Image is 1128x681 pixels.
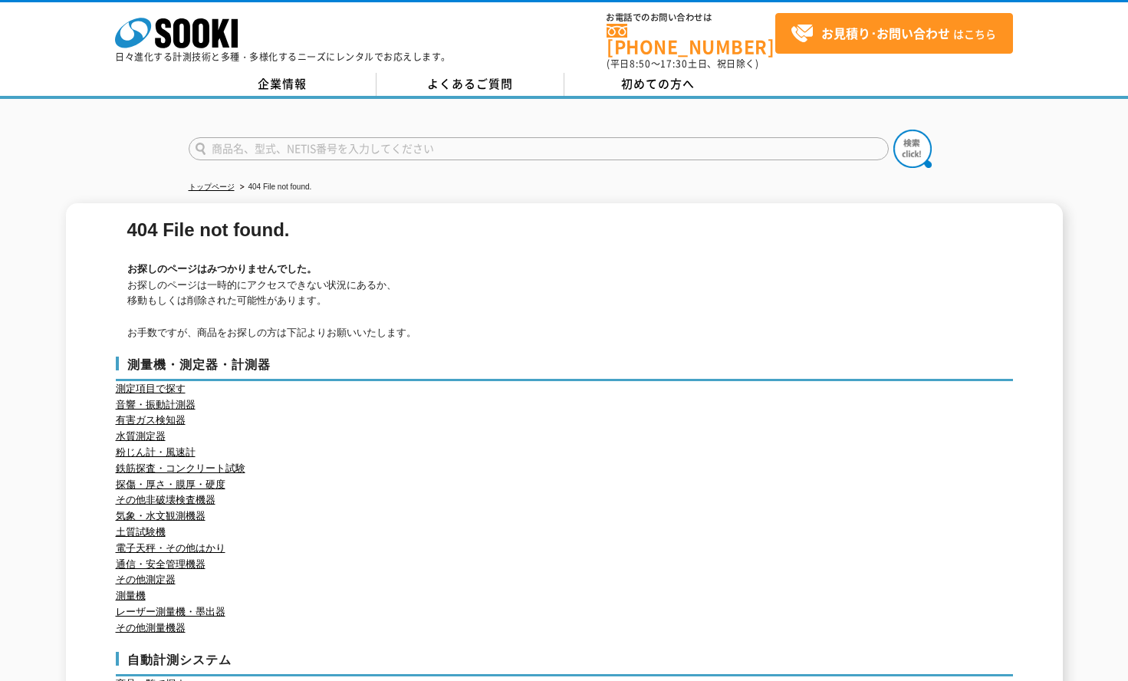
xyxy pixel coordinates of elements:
[116,526,166,538] a: 土質試験機
[116,652,1013,676] h3: 自動計測システム
[791,22,996,45] span: はこちら
[116,414,186,426] a: 有害ガス検知器
[115,52,451,61] p: 日々進化する計測技術と多種・多様化するニーズにレンタルでお応えします。
[116,399,196,410] a: 音響・振動計測器
[116,446,196,458] a: 粉じん計・風速計
[630,57,651,71] span: 8:50
[607,57,758,71] span: (平日 ～ 土日、祝日除く)
[116,574,176,585] a: その他測定器
[116,479,225,490] a: 探傷・厚さ・膜厚・硬度
[116,558,206,570] a: 通信・安全管理機器
[116,430,166,442] a: 水質測定器
[116,462,245,474] a: 鉄筋探査・コンクリート試験
[127,278,1005,341] p: お探しのページは一時的にアクセスできない状況にあるか、 移動もしくは削除された可能性があります。 お手数ですが、商品をお探しの方は下記よりお願いいたします。
[607,13,775,22] span: お電話でのお問い合わせは
[116,494,215,505] a: その他非破壊検査機器
[377,73,564,96] a: よくあるご質問
[116,606,225,617] a: レーザー測量機・墨出器
[116,622,186,633] a: その他測量機器
[621,75,695,92] span: 初めての方へ
[189,137,889,160] input: 商品名、型式、NETIS番号を入力してください
[189,73,377,96] a: 企業情報
[116,383,186,394] a: 測定項目で探す
[116,357,1013,381] h3: 測量機・測定器・計測器
[127,262,1005,278] h2: お探しのページはみつかりませんでした。
[821,24,950,42] strong: お見積り･お問い合わせ
[660,57,688,71] span: 17:30
[607,24,775,55] a: [PHONE_NUMBER]
[893,130,932,168] img: btn_search.png
[127,222,1005,239] h1: 404 File not found.
[116,510,206,521] a: 気象・水文観測機器
[116,590,146,601] a: 測量機
[116,542,225,554] a: 電子天秤・その他はかり
[189,183,235,191] a: トップページ
[564,73,752,96] a: 初めての方へ
[237,179,312,196] li: 404 File not found.
[775,13,1013,54] a: お見積り･お問い合わせはこちら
